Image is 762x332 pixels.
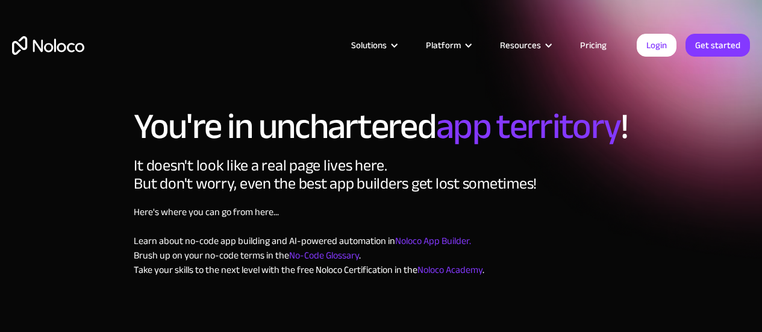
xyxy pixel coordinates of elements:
a: Pricing [565,37,622,53]
div: Solutions [336,37,411,53]
span: app territory [436,93,620,160]
p: Here's where you can go from here... Learn about no-code app building and AI-powered automation i... [134,205,484,277]
a: Noloco App Builder. [395,232,471,250]
a: No-Code Glossary [289,246,359,265]
a: Get started [685,34,750,57]
h1: You're in unchartered ! [134,108,628,145]
div: It doesn't look like a real page lives here. But don't worry, even the best app builders get lost... [134,157,537,193]
div: Platform [411,37,485,53]
a: home [12,36,84,55]
a: Noloco Academy [417,261,482,279]
div: Resources [500,37,541,53]
div: Platform [426,37,461,53]
div: Resources [485,37,565,53]
div: Solutions [351,37,387,53]
a: Login [637,34,676,57]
